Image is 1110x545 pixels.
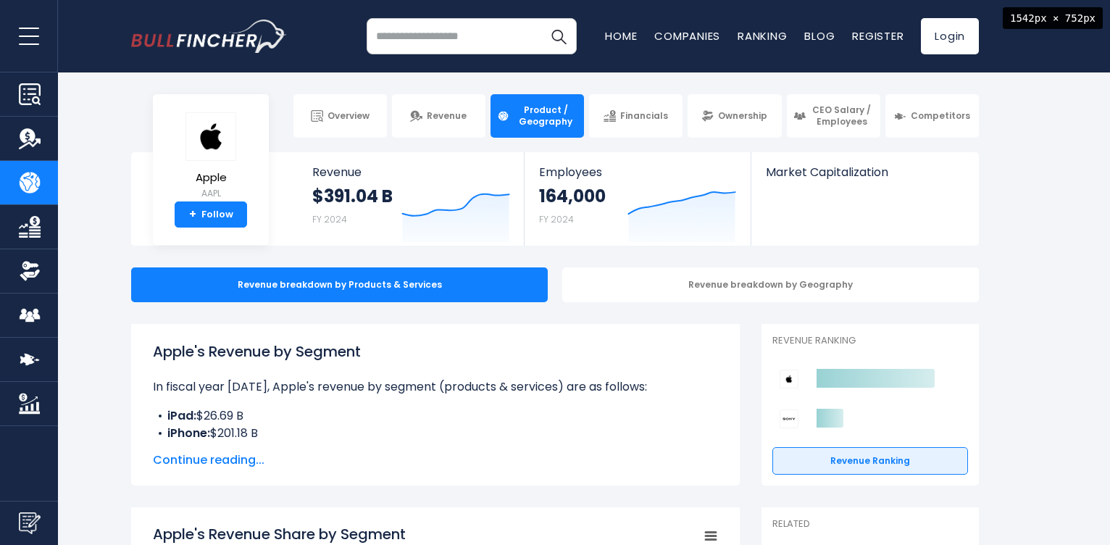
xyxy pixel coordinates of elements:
div: Revenue breakdown by Geography [562,267,979,302]
img: Apple competitors logo [780,370,798,388]
span: Continue reading... [153,452,718,469]
a: Register [852,28,904,43]
span: CEO Salary / Employees [810,104,874,127]
small: AAPL [185,187,236,200]
a: Revenue $391.04 B FY 2024 [298,152,525,246]
strong: 164,000 [539,185,606,207]
a: CEO Salary / Employees [787,94,880,138]
p: Revenue Ranking [772,335,968,347]
a: Blog [804,28,835,43]
strong: + [189,208,196,221]
span: Employees [539,165,735,179]
b: iPad: [167,407,196,424]
a: Companies [654,28,720,43]
span: Revenue [312,165,510,179]
span: Apple [185,172,236,184]
li: $26.69 B [153,407,718,425]
small: FY 2024 [312,213,347,225]
a: +Follow [175,201,247,228]
img: bullfincher logo [131,20,287,53]
h1: Apple's Revenue by Segment [153,341,718,362]
span: Product / Geography [514,104,577,127]
li: $201.18 B [153,425,718,442]
b: iPhone: [167,425,210,441]
span: Competitors [911,110,970,122]
a: Revenue [392,94,485,138]
a: Product / Geography [491,94,584,138]
a: Apple AAPL [185,112,237,202]
a: Login [921,18,979,54]
p: In fiscal year [DATE], Apple's revenue by segment (products & services) are as follows: [153,378,718,396]
a: Go to homepage [131,20,287,53]
span: Financials [620,110,668,122]
span: Overview [327,110,370,122]
a: Financials [589,94,683,138]
small: FY 2024 [539,213,574,225]
strong: $391.04 B [312,185,393,207]
a: Overview [293,94,387,138]
button: Search [541,18,577,54]
a: Ownership [688,94,781,138]
a: Market Capitalization [751,152,977,204]
img: Ownership [19,260,41,282]
span: Market Capitalization [766,165,963,179]
a: Competitors [885,94,979,138]
span: Ownership [718,110,767,122]
p: Related [772,518,968,531]
span: Revenue [427,110,467,122]
a: Ranking [738,28,787,43]
tspan: Apple's Revenue Share by Segment [153,524,406,544]
div: Revenue breakdown by Products & Services [131,267,548,302]
a: Revenue Ranking [772,447,968,475]
a: Home [605,28,637,43]
a: Employees 164,000 FY 2024 [525,152,750,246]
img: Sony Group Corporation competitors logo [780,409,798,428]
